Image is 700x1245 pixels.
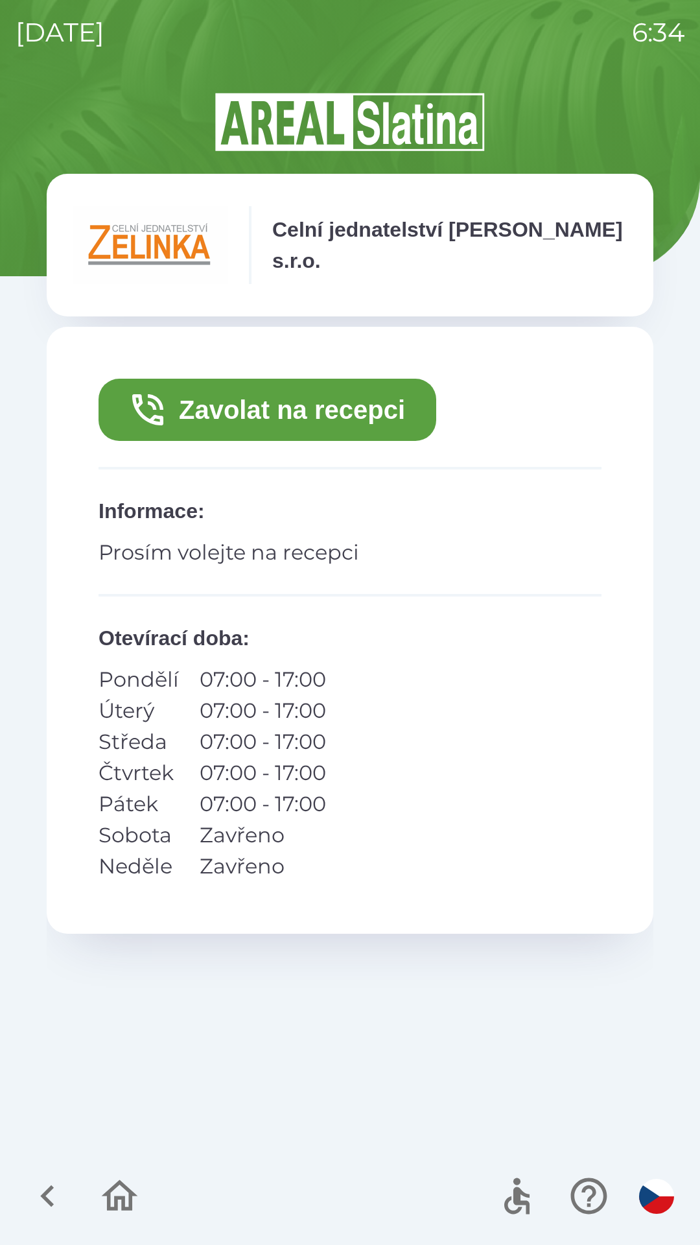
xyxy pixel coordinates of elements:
p: Čtvrtek [99,757,179,788]
p: Pátek [99,788,179,820]
p: Celní jednatelství [PERSON_NAME] s.r.o. [272,214,627,276]
p: 6:34 [632,13,684,52]
p: [DATE] [16,13,104,52]
p: Otevírací doba : [99,622,601,654]
p: Prosím volejte na recepci [99,537,601,568]
img: Logo [47,91,653,153]
p: Zavřeno [200,851,326,882]
p: Středa [99,726,179,757]
p: Neděle [99,851,179,882]
button: Zavolat na recepci [99,379,436,441]
img: cs flag [639,1179,674,1214]
p: Informace : [99,495,601,527]
p: 07:00 - 17:00 [200,695,326,726]
p: Pondělí [99,664,179,695]
p: 07:00 - 17:00 [200,788,326,820]
p: 07:00 - 17:00 [200,726,326,757]
p: Úterý [99,695,179,726]
p: 07:00 - 17:00 [200,664,326,695]
p: 07:00 - 17:00 [200,757,326,788]
p: Sobota [99,820,179,851]
p: Zavřeno [200,820,326,851]
img: e791fe39-6e5c-4488-8406-01cea90b779d.png [73,206,228,284]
